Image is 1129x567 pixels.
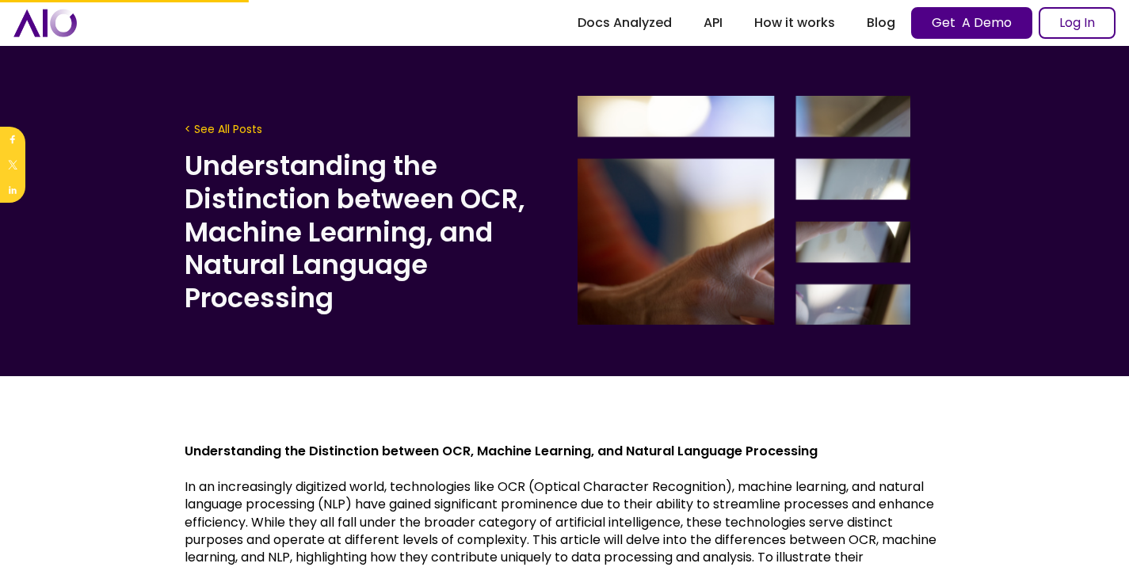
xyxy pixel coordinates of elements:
[185,150,527,316] h2: Understanding the Distinction between OCR, Machine Learning, and Natural Language Processing
[562,9,688,37] a: Docs Analyzed
[13,9,77,36] a: home
[185,442,818,460] strong: Understanding the Distinction between OCR, Machine Learning, and Natural Language Processing
[911,7,1032,39] a: Get A Demo
[851,9,911,37] a: Blog
[688,9,738,37] a: API
[1039,7,1116,39] a: Log In
[185,460,945,478] p: ‍
[185,121,262,137] a: < See All Posts
[738,9,851,37] a: How it works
